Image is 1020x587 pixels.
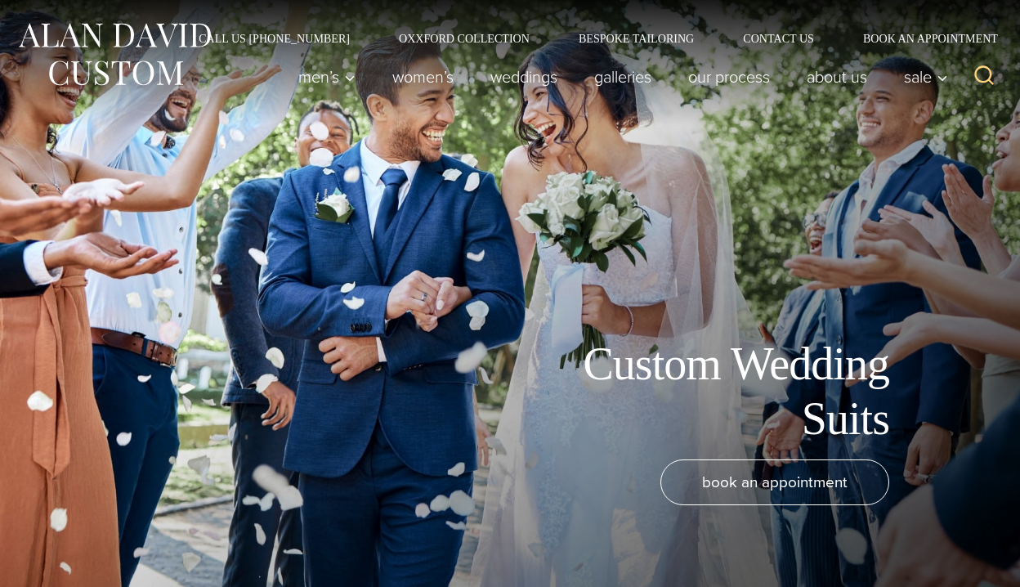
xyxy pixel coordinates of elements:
a: Contact Us [718,33,839,44]
nav: Secondary Navigation [174,33,1004,44]
a: Women’s [374,60,472,93]
a: About Us [789,60,886,93]
h1: Custom Wedding Suits [521,337,889,446]
a: weddings [472,60,576,93]
a: Our Process [670,60,789,93]
span: Sale [904,69,948,85]
a: book an appointment [660,459,889,505]
span: book an appointment [702,470,848,494]
span: Men’s [298,69,356,85]
img: Alan David Custom [16,18,212,91]
a: Oxxford Collection [374,33,554,44]
a: Call Us [PHONE_NUMBER] [174,33,374,44]
a: Book an Appointment [839,33,1004,44]
nav: Primary Navigation [280,60,957,93]
a: Bespoke Tailoring [554,33,718,44]
a: Galleries [576,60,670,93]
button: View Search Form [964,57,1004,96]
